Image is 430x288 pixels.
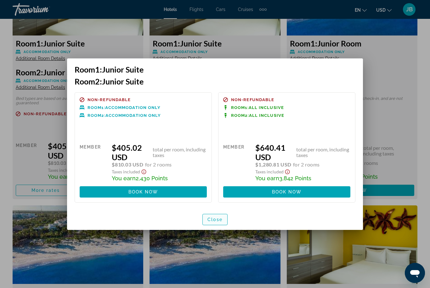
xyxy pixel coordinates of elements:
[279,175,311,182] span: 3,842 Points
[88,105,101,110] span: Room
[112,169,140,174] span: Taxes included
[136,175,168,182] span: 2,430 Points
[80,143,107,182] div: Member
[145,162,172,167] span: for 2 rooms
[249,113,284,117] span: All Inclusive
[75,65,95,74] span: Room
[75,65,102,74] span: 1:
[140,167,148,175] button: Show Taxes and Fees disclaimer
[153,147,207,158] span: total per room, including taxes
[272,189,302,194] span: Book now
[231,113,245,118] span: Room
[112,162,143,167] span: $810.03 USD
[231,105,245,110] span: Room
[255,162,291,167] span: $1,280.81 USD
[88,113,101,118] span: Room
[231,98,274,102] span: Non-refundable
[88,98,131,102] span: Non-refundable
[105,113,161,117] span: Accommodation Only
[231,113,249,117] span: 2:
[88,106,105,110] span: 1:
[75,77,95,86] span: Room
[293,162,320,167] span: for 2 rooms
[128,189,158,194] span: Book now
[202,214,228,225] button: Close
[284,167,291,175] button: Show Taxes and Fees disclaimer
[75,77,102,86] span: 2:
[405,263,425,283] iframe: Button to launch messaging window
[223,143,251,182] div: Member
[231,106,249,110] span: 1:
[249,106,284,110] span: All Inclusive
[296,147,350,158] span: total per room, including taxes
[80,186,207,198] button: Book now
[112,143,207,162] div: $405.02 USD
[75,65,355,74] h3: Junior Suite
[88,113,105,117] span: 2:
[75,77,355,86] h3: Junior Suite
[207,217,223,222] span: Close
[105,106,161,110] span: Accommodation Only
[112,175,136,182] span: You earn
[255,169,284,174] span: Taxes included
[255,143,350,162] div: $640.41 USD
[255,175,279,182] span: You earn
[223,186,350,198] button: Book now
